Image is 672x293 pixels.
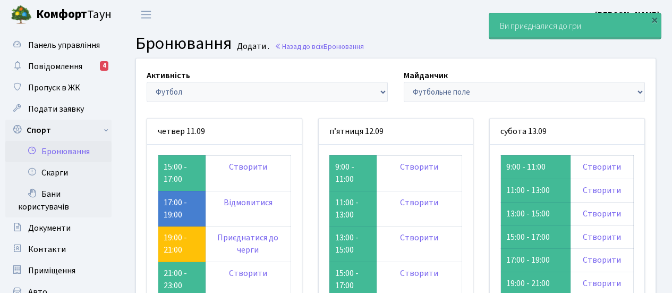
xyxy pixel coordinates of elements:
a: Створити [583,161,621,173]
a: [PERSON_NAME] [595,9,659,21]
span: Пропуск в ЖК [28,82,80,94]
a: Створити [583,208,621,220]
a: Бани користувачів [5,183,112,217]
button: Переключити навігацію [133,6,159,23]
a: Створити [583,254,621,266]
label: Активність [147,69,190,82]
a: Створити [400,267,438,279]
span: Бронювання [135,31,232,56]
td: 17:00 - 19:00 [501,249,571,272]
a: Приміщення [5,260,112,281]
b: [PERSON_NAME] [595,9,659,21]
a: Створити [229,161,267,173]
span: Повідомлення [28,61,82,72]
div: × [649,14,660,25]
span: Таун [36,6,112,24]
div: п’ятниця 12.09 [319,119,473,145]
span: Бронювання [324,41,364,52]
a: Створити [400,161,438,173]
a: Контакти [5,239,112,260]
div: субота 13.09 [490,119,644,145]
b: Комфорт [36,6,87,23]
div: Ви приєдналися до гри [489,13,661,39]
a: Створити [229,267,267,279]
a: Відмовитися [224,197,273,208]
small: Додати . [235,41,269,52]
span: Панель управління [28,39,100,51]
td: 15:00 - 17:00 [158,155,206,191]
td: 11:00 - 13:00 [501,179,571,202]
span: Подати заявку [28,103,84,115]
td: 11:00 - 13:00 [329,191,377,227]
td: 9:00 - 11:00 [501,155,571,179]
a: Пропуск в ЖК [5,77,112,98]
a: Спорт [5,120,112,141]
div: четвер 11.09 [147,119,302,145]
a: 17:00 - 19:00 [164,197,187,221]
a: Скарги [5,162,112,183]
a: Панель управління [5,35,112,56]
span: Документи [28,222,71,234]
a: Бронювання [5,141,112,162]
a: Подати заявку [5,98,112,120]
td: 13:00 - 15:00 [501,202,571,225]
a: Документи [5,217,112,239]
a: Створити [583,278,621,289]
div: 4 [100,61,108,71]
a: Створити [583,185,621,196]
a: Приєднатися до черги [217,232,278,256]
a: Повідомлення4 [5,56,112,77]
a: Назад до всіхБронювання [275,41,364,52]
td: 13:00 - 15:00 [329,227,377,262]
a: Створити [400,232,438,244]
td: 15:00 - 17:00 [501,225,571,249]
a: Створити [583,231,621,243]
span: Приміщення [28,265,75,277]
td: 9:00 - 11:00 [329,155,377,191]
span: Контакти [28,244,66,255]
a: 19:00 - 21:00 [164,232,187,256]
a: Створити [400,197,438,208]
img: logo.png [11,4,32,26]
label: Майданчик [404,69,448,82]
